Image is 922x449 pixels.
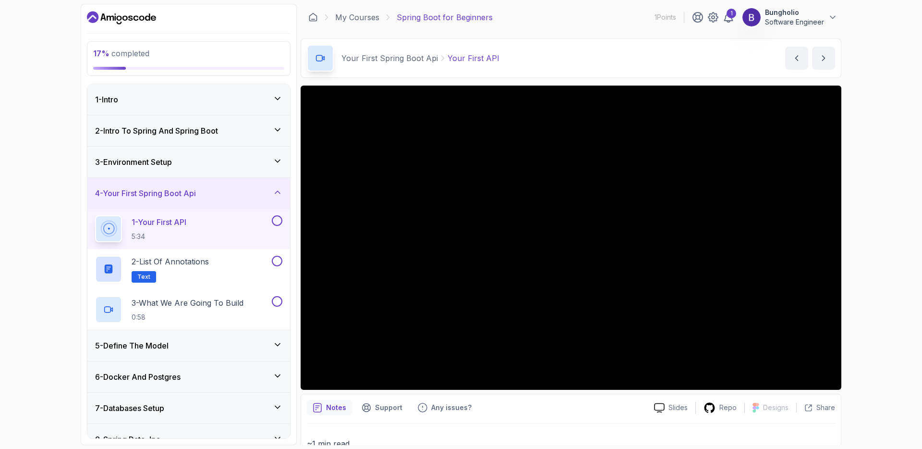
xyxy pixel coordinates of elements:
[655,12,676,22] p: 1 Points
[696,402,744,414] a: Repo
[668,403,688,412] p: Slides
[723,12,734,23] a: 1
[95,340,169,351] h3: 5 - Define The Model
[132,216,186,228] p: 1 - Your First API
[412,400,477,415] button: Feedback button
[397,12,493,23] p: Spring Boot for Beginners
[763,403,789,412] p: Designs
[87,362,290,392] button: 6-Docker And Postgres
[326,403,346,412] p: Notes
[95,187,196,199] h3: 4 - Your First Spring Boot Api
[132,256,209,267] p: 2 - List of Annotations
[93,49,149,58] span: completed
[727,9,736,18] div: 1
[742,8,761,26] img: user profile image
[95,434,160,445] h3: 8 - Spring Data Jpa
[356,400,408,415] button: Support button
[87,330,290,361] button: 5-Define The Model
[132,297,243,309] p: 3 - What We Are Going To Build
[87,10,156,25] a: Dashboard
[95,215,282,242] button: 1-Your First API5:34
[137,273,150,281] span: Text
[796,403,835,412] button: Share
[87,115,290,146] button: 2-Intro To Spring And Spring Boot
[765,17,824,27] p: Software Engineer
[87,84,290,115] button: 1-Intro
[341,52,438,64] p: Your First Spring Boot Api
[765,8,824,17] p: Bungholio
[812,47,835,70] button: next content
[93,49,109,58] span: 17 %
[95,371,181,383] h3: 6 - Docker And Postgres
[132,312,243,322] p: 0:58
[375,403,402,412] p: Support
[308,12,318,22] a: Dashboard
[87,393,290,424] button: 7-Databases Setup
[95,125,218,137] h3: 2 - Intro To Spring And Spring Boot
[431,403,472,412] p: Any issues?
[95,256,282,283] button: 2-List of AnnotationsText
[95,156,172,168] h3: 3 - Environment Setup
[95,402,164,414] h3: 7 - Databases Setup
[742,8,837,27] button: user profile imageBungholioSoftware Engineer
[719,403,737,412] p: Repo
[448,52,499,64] p: Your First API
[95,296,282,323] button: 3-What We Are Going To Build0:58
[87,147,290,177] button: 3-Environment Setup
[307,400,352,415] button: notes button
[646,403,695,413] a: Slides
[785,47,808,70] button: previous content
[87,178,290,209] button: 4-Your First Spring Boot Api
[816,403,835,412] p: Share
[95,94,118,105] h3: 1 - Intro
[335,12,379,23] a: My Courses
[301,86,841,390] iframe: 1 - Your First API
[132,232,186,241] p: 5:34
